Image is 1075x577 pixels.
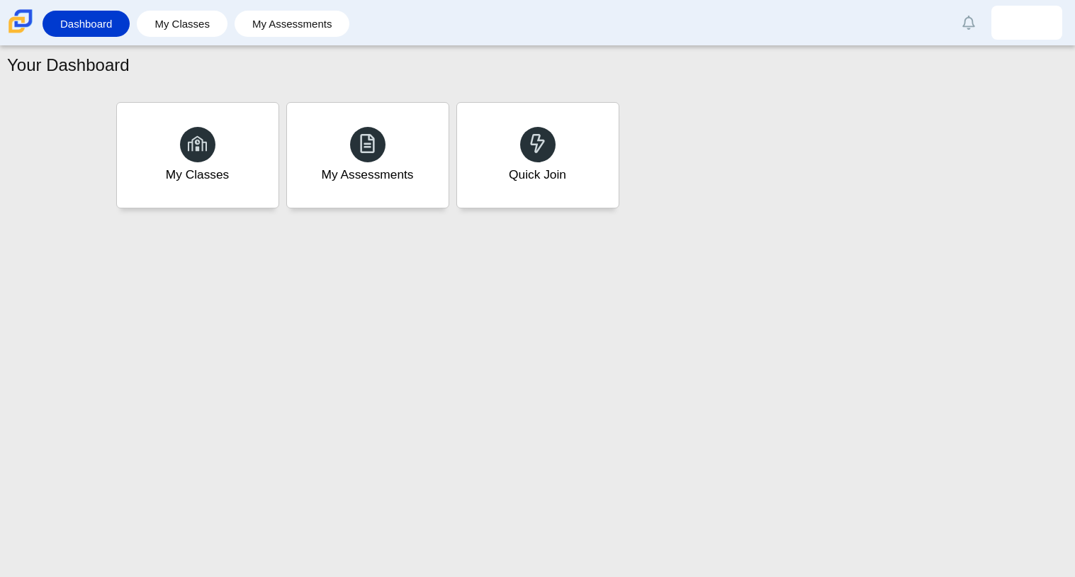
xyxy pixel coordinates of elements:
[6,26,35,38] a: Carmen School of Science & Technology
[116,102,279,208] a: My Classes
[286,102,449,208] a: My Assessments
[322,166,414,184] div: My Assessments
[1015,11,1038,34] img: lamiya.martin.sJjv8i
[991,6,1062,40] a: lamiya.martin.sJjv8i
[7,53,130,77] h1: Your Dashboard
[509,166,566,184] div: Quick Join
[166,166,230,184] div: My Classes
[144,11,220,37] a: My Classes
[242,11,343,37] a: My Assessments
[6,6,35,36] img: Carmen School of Science & Technology
[953,7,984,38] a: Alerts
[456,102,619,208] a: Quick Join
[50,11,123,37] a: Dashboard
